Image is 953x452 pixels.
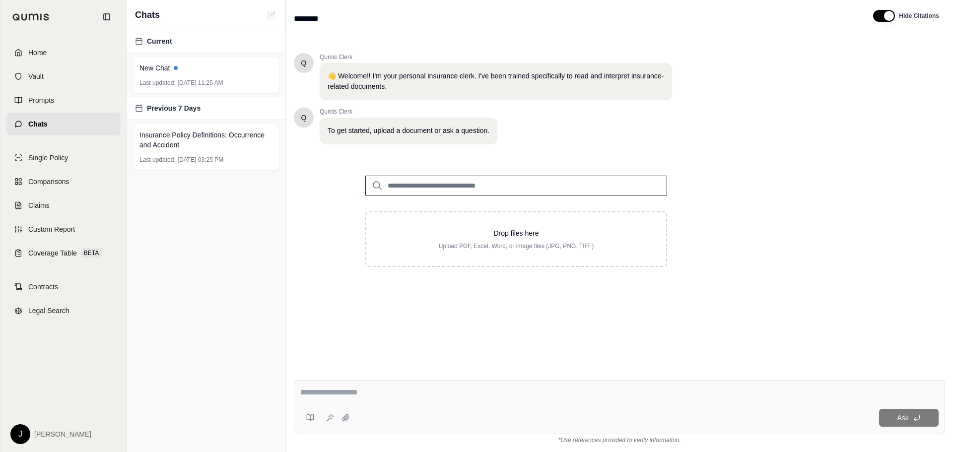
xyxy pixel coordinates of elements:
input: Chat Title [290,11,861,27]
a: Chats [6,113,121,135]
span: [PERSON_NAME] [34,429,91,439]
p: Drop files here [382,228,650,238]
img: Qumis Logo [12,13,50,21]
span: Hello [301,58,307,68]
span: Coverage Table [28,248,77,258]
p: 👋 Welcome!! I'm your personal insurance clerk. I've been trained specifically to read and interpr... [328,71,664,92]
span: Home [28,48,47,58]
span: New Chat [139,63,170,73]
span: [DATE] 11:25 AM [178,79,223,87]
span: Insurance Policy Definitions: Occurrence and Accident [139,130,273,150]
span: Chats [28,119,48,129]
span: BETA [81,248,102,258]
a: Custom Report [6,218,121,240]
span: Qumis Clerk [320,53,672,61]
span: Qumis Clerk [320,108,497,116]
span: Chats [135,8,160,22]
button: Ask [879,409,939,427]
div: *Use references provided to verify information. [294,434,945,444]
span: [DATE] 03:25 PM [178,156,223,164]
a: Contracts [6,276,121,298]
p: To get started, upload a document or ask a question. [328,126,489,136]
a: Legal Search [6,300,121,322]
span: Single Policy [28,153,68,163]
span: Custom Report [28,224,75,234]
span: Last updated: [139,79,176,87]
p: Upload PDF, Excel, Word, or image files (JPG, PNG, TIFF) [382,242,650,250]
span: Previous 7 Days [147,103,201,113]
a: Home [6,42,121,64]
span: Hide Citations [899,12,939,20]
a: Claims [6,194,121,216]
a: Vault [6,65,121,87]
a: Prompts [6,89,121,111]
a: Coverage TableBETA [6,242,121,264]
span: Vault [28,71,44,81]
a: Single Policy [6,147,121,169]
button: Collapse sidebar [99,9,115,25]
div: J [10,424,30,444]
span: Ask [897,414,908,422]
span: Current [147,36,172,46]
span: Prompts [28,95,54,105]
span: Legal Search [28,306,69,316]
span: Contracts [28,282,58,292]
span: Last updated: [139,156,176,164]
button: New Chat [266,9,277,21]
span: Claims [28,200,50,210]
span: Hello [301,113,307,123]
a: Comparisons [6,171,121,193]
span: Comparisons [28,177,69,187]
